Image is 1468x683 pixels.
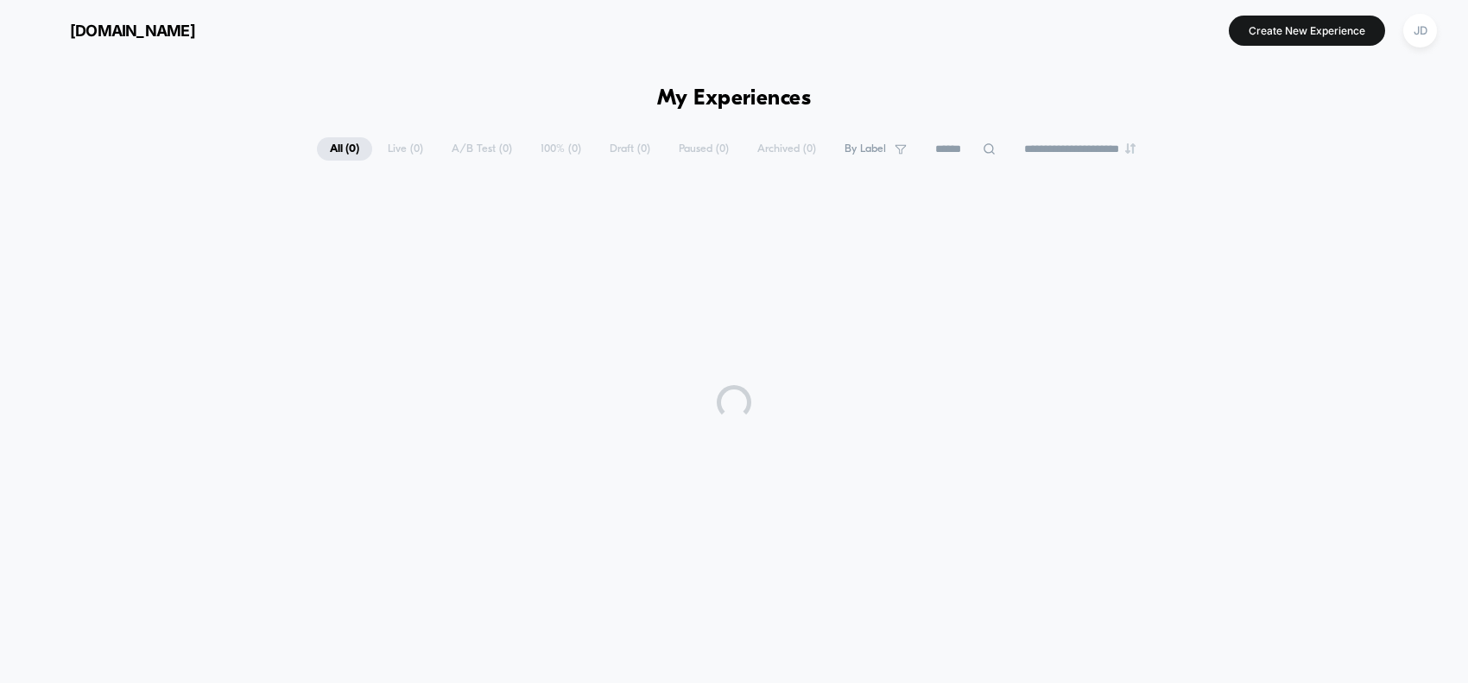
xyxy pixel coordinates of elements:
[1403,14,1437,47] div: JD
[70,22,195,40] span: [DOMAIN_NAME]
[657,86,812,111] h1: My Experiences
[1125,143,1136,154] img: end
[1398,13,1442,48] button: JD
[845,142,886,155] span: By Label
[1229,16,1385,46] button: Create New Experience
[317,137,372,161] span: All ( 0 )
[26,16,200,44] button: [DOMAIN_NAME]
